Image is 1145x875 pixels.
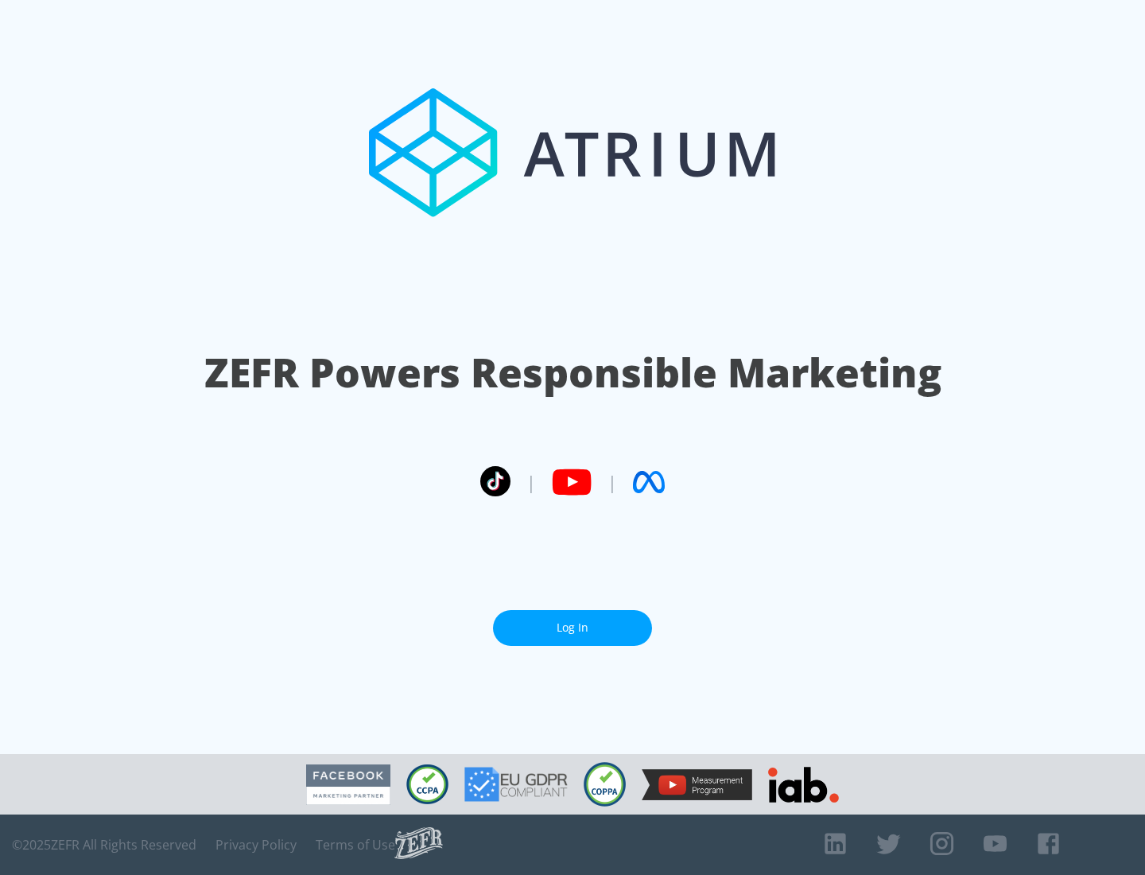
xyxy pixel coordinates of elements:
span: © 2025 ZEFR All Rights Reserved [12,837,196,853]
a: Privacy Policy [215,837,297,853]
h1: ZEFR Powers Responsible Marketing [204,345,941,400]
span: | [526,470,536,494]
img: Facebook Marketing Partner [306,764,390,805]
img: IAB [768,767,839,803]
img: YouTube Measurement Program [642,769,752,800]
img: CCPA Compliant [406,764,448,804]
span: | [607,470,617,494]
a: Terms of Use [316,837,395,853]
img: COPPA Compliant [584,762,626,807]
a: Log In [493,610,652,646]
img: GDPR Compliant [464,767,568,802]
